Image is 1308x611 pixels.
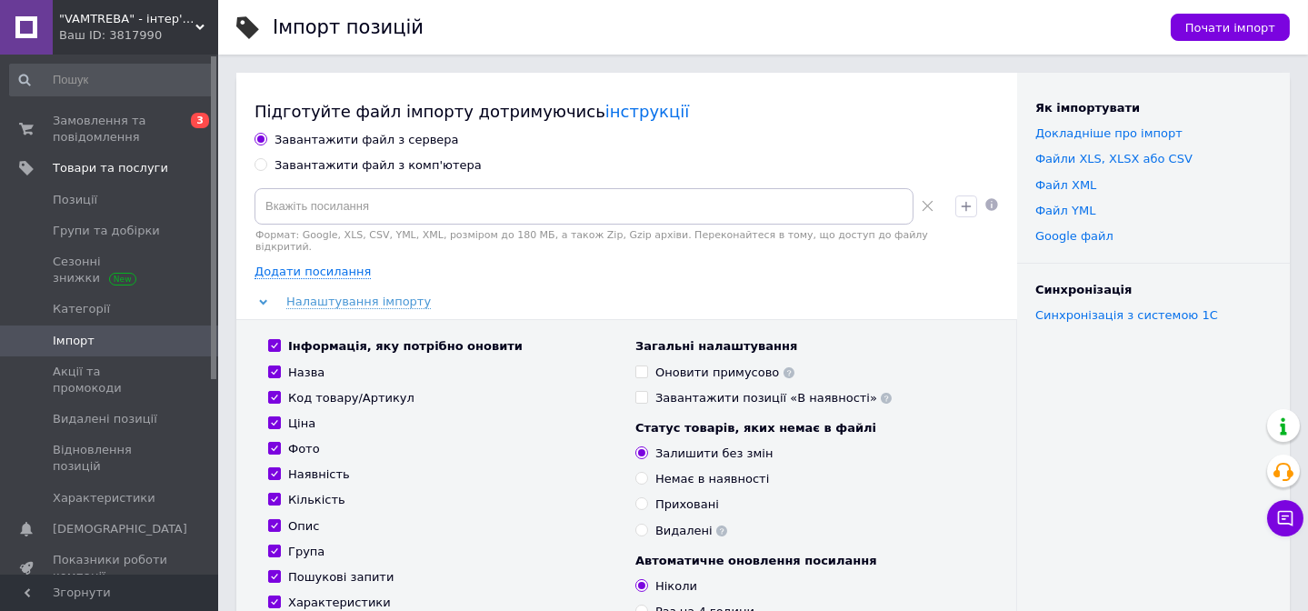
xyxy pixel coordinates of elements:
span: Акції та промокоди [53,364,168,396]
span: Налаштування імпорту [286,295,431,309]
button: Чат з покупцем [1267,500,1303,536]
span: 3 [191,113,209,128]
span: [DEMOGRAPHIC_DATA] [53,521,187,537]
button: Почати імпорт [1171,14,1290,41]
a: Google файл [1035,229,1113,243]
div: Група [288,544,325,560]
a: Файли ХLS, XLSX або CSV [1035,152,1193,165]
div: Ціна [288,416,315,432]
span: Сезонні знижки [53,254,168,286]
a: Синхронізація з системою 1С [1035,308,1218,322]
div: Завантажити файл з сервера [275,132,459,148]
div: Залишити без змін [655,446,773,462]
span: Показники роботи компанії [53,552,168,585]
div: Пошукові запити [288,569,394,586]
span: Позиції [53,192,97,208]
div: Кількість [288,492,345,508]
div: Інформація, яку потрібно оновити [288,338,523,355]
div: Характеристики [288,595,391,611]
span: Імпорт [53,333,95,349]
span: Товари та послуги [53,160,168,176]
div: Видалені [655,523,727,539]
span: Видалені позиції [53,411,157,427]
div: Завантажити файл з комп'ютера [275,157,482,174]
div: Фото [288,441,320,457]
div: Назва [288,365,325,381]
a: інструкції [605,102,689,121]
span: Додати посилання [255,265,371,279]
h1: Імпорт позицій [273,16,424,38]
input: Вкажіть посилання [255,188,914,225]
div: Автоматичне оновлення посилання [635,553,984,569]
div: Завантажити позиції «В наявності» [655,390,892,406]
div: Загальні налаштування [635,338,984,355]
div: Статус товарів, яких немає в файлі [635,420,984,436]
a: Файл XML [1035,178,1096,192]
span: Характеристики [53,490,155,506]
span: Групи та добірки [53,223,160,239]
div: Ваш ID: 3817990 [59,27,218,44]
div: Немає в наявності [655,471,769,487]
div: Наявність [288,466,350,483]
span: Почати імпорт [1185,21,1275,35]
span: Категорії [53,301,110,317]
div: Підготуйте файл імпорту дотримуючись [255,100,999,123]
input: Пошук [9,64,214,96]
div: Приховані [655,496,719,513]
div: Оновити примусово [655,365,794,381]
span: "VAMTREBA" - інтер'єри мрій тепер доступні для всіх! Ви знайдете тут все з ІК! [59,11,195,27]
a: Файл YML [1035,204,1095,217]
span: Відновлення позицій [53,442,168,475]
div: Код товару/Артикул [288,390,414,406]
div: Ніколи [655,578,697,595]
div: Синхронізація [1035,282,1272,298]
span: Замовлення та повідомлення [53,113,168,145]
div: Як імпортувати [1035,100,1272,116]
a: Докладніше про імпорт [1035,126,1183,140]
div: Опис [288,518,319,535]
div: Формат: Google, XLS, CSV, YML, XML, розміром до 180 МБ, а також Zip, Gzip архіви. Переконайтеся в... [255,229,941,253]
